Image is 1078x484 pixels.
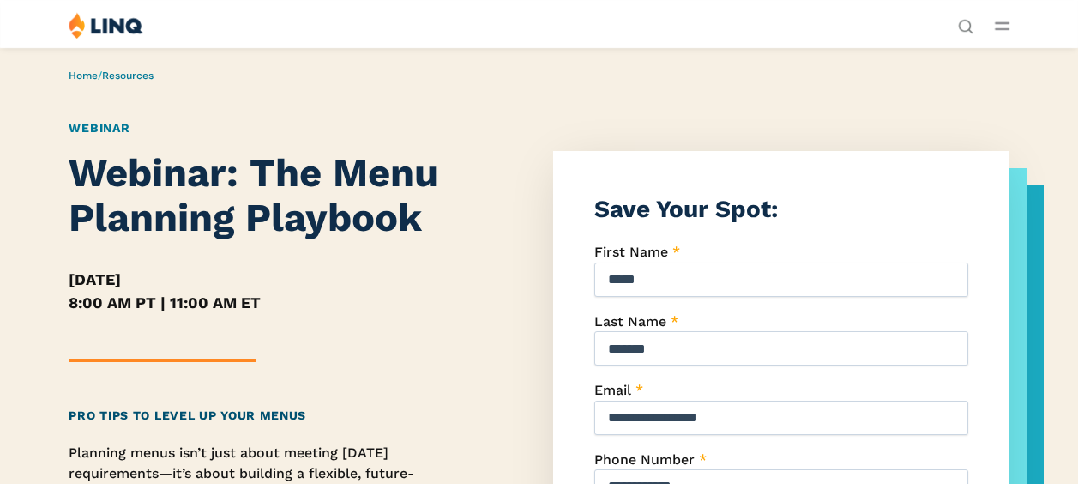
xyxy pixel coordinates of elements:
[995,16,1009,35] button: Open Main Menu
[69,70,98,82] a: Home
[69,12,143,39] img: LINQ | K‑12 Software
[594,382,631,398] span: Email
[69,291,444,314] h5: 8:00 AM PT | 11:00 AM ET
[594,195,778,223] strong: Save Your Spot:
[594,313,666,330] span: Last Name
[69,70,154,82] span: /
[102,70,154,82] a: Resources
[594,244,668,260] span: First Name
[69,407,444,425] h2: Pro Tips to Level Up Your Menus
[69,268,444,291] h5: [DATE]
[69,121,129,135] a: Webinar
[69,151,444,240] h1: Webinar: The Menu Planning Playbook
[958,12,973,33] nav: Utility Navigation
[958,17,973,33] button: Open Search Bar
[594,451,695,468] span: Phone Number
